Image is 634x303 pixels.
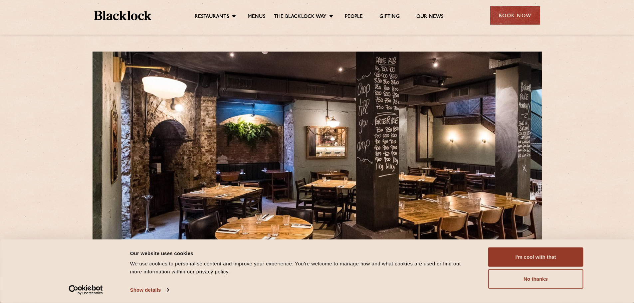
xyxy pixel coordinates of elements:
div: Our website uses cookies [130,249,473,257]
a: Restaurants [195,14,229,21]
div: Book Now [490,6,540,25]
button: I'm cool with that [488,247,583,267]
a: People [345,14,363,21]
a: The Blacklock Way [274,14,326,21]
img: BL_Textured_Logo-footer-cropped.svg [94,11,152,20]
button: No thanks [488,269,583,289]
a: Menus [248,14,266,21]
a: Gifting [379,14,399,21]
a: Our News [416,14,444,21]
div: We use cookies to personalise content and improve your experience. You're welcome to manage how a... [130,260,473,276]
a: Show details [130,285,169,295]
a: Usercentrics Cookiebot - opens in a new window [57,285,115,295]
